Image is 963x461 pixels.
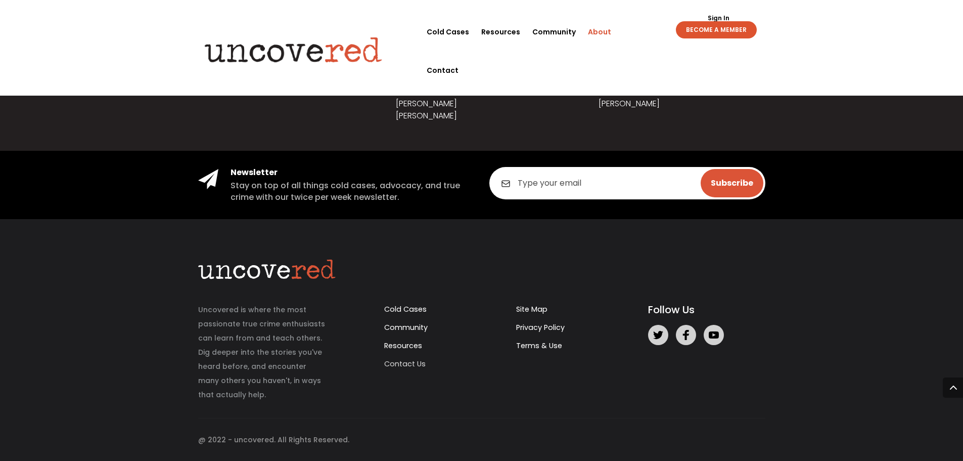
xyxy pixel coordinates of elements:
[648,303,765,317] h5: Follow Us
[198,418,765,445] div: @ 2022 - uncovered. All Rights Reserved.
[384,341,422,351] a: Resources
[532,13,576,51] a: Community
[702,15,735,21] a: Sign In
[516,304,547,314] a: Site Map
[516,341,562,351] a: Terms & Use
[588,13,611,51] a: About
[231,167,474,178] h4: Newsletter
[231,180,474,203] h5: Stay on top of all things cold cases, advocacy, and true crime with our twice per week newsletter.
[516,322,565,332] a: Privacy Policy
[384,322,428,332] a: Community
[481,13,520,51] a: Resources
[701,169,763,197] input: Subscribe
[196,30,391,69] img: Uncovered logo
[427,13,469,51] a: Cold Cases
[676,21,757,38] a: BECOME A MEMBER
[198,303,329,402] p: Uncovered is where the most passionate true crime enthusiasts can learn from and teach others. Di...
[384,304,427,314] a: Cold Cases
[384,359,426,369] a: Contact Us
[427,51,458,90] a: Contact
[489,167,765,199] input: Type your email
